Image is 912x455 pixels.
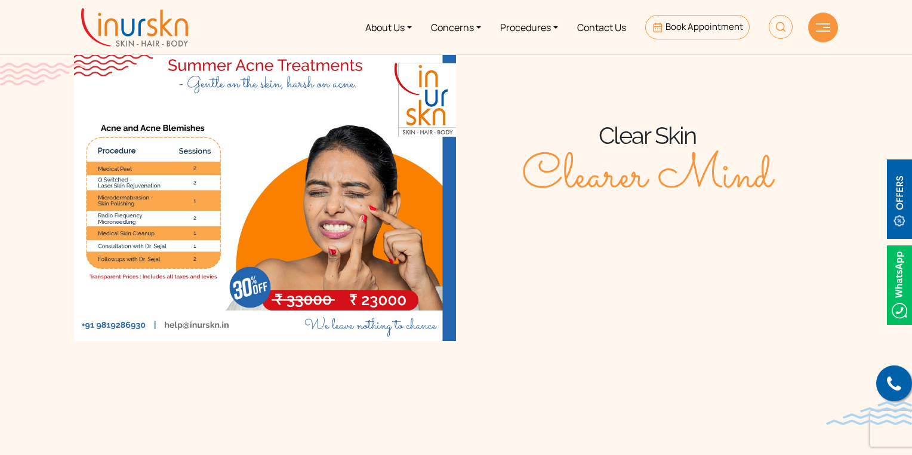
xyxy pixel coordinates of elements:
a: About Us [356,5,421,50]
img: offerBt [887,159,912,239]
a: Book Appointment [645,15,750,39]
img: Clear-skin-clearer-mind-Acne-Treatments [74,48,456,341]
img: bluewave [826,401,912,425]
img: HeaderSearch [769,15,793,39]
span: Clearer Mind [522,150,772,204]
a: Concerns [421,5,491,50]
a: Procedures [491,5,568,50]
img: inurskn-logo [81,8,188,47]
img: Whatsappicon [887,245,912,325]
a: Whatsappicon [887,278,912,291]
img: hamLine.svg [816,23,830,32]
a: Contact Us [568,5,636,50]
span: Book Appointment [665,20,743,33]
div: Clear Skin [456,121,838,269]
